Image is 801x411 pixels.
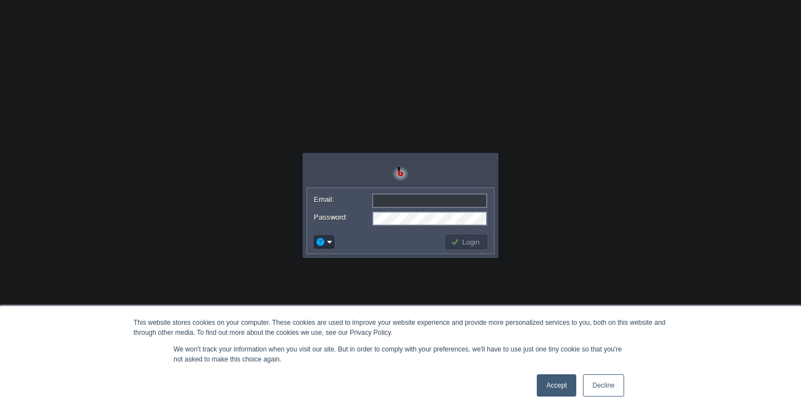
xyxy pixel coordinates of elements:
[583,374,624,397] a: Decline
[314,211,371,223] label: Password:
[133,318,667,338] div: This website stores cookies on your computer. These cookies are used to improve your website expe...
[451,237,483,247] button: Login
[314,194,371,205] label: Email:
[537,374,576,397] a: Accept
[392,165,409,181] img: Bitss Techniques
[174,344,627,364] p: We won't track your information when you visit our site. But in order to comply with your prefere...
